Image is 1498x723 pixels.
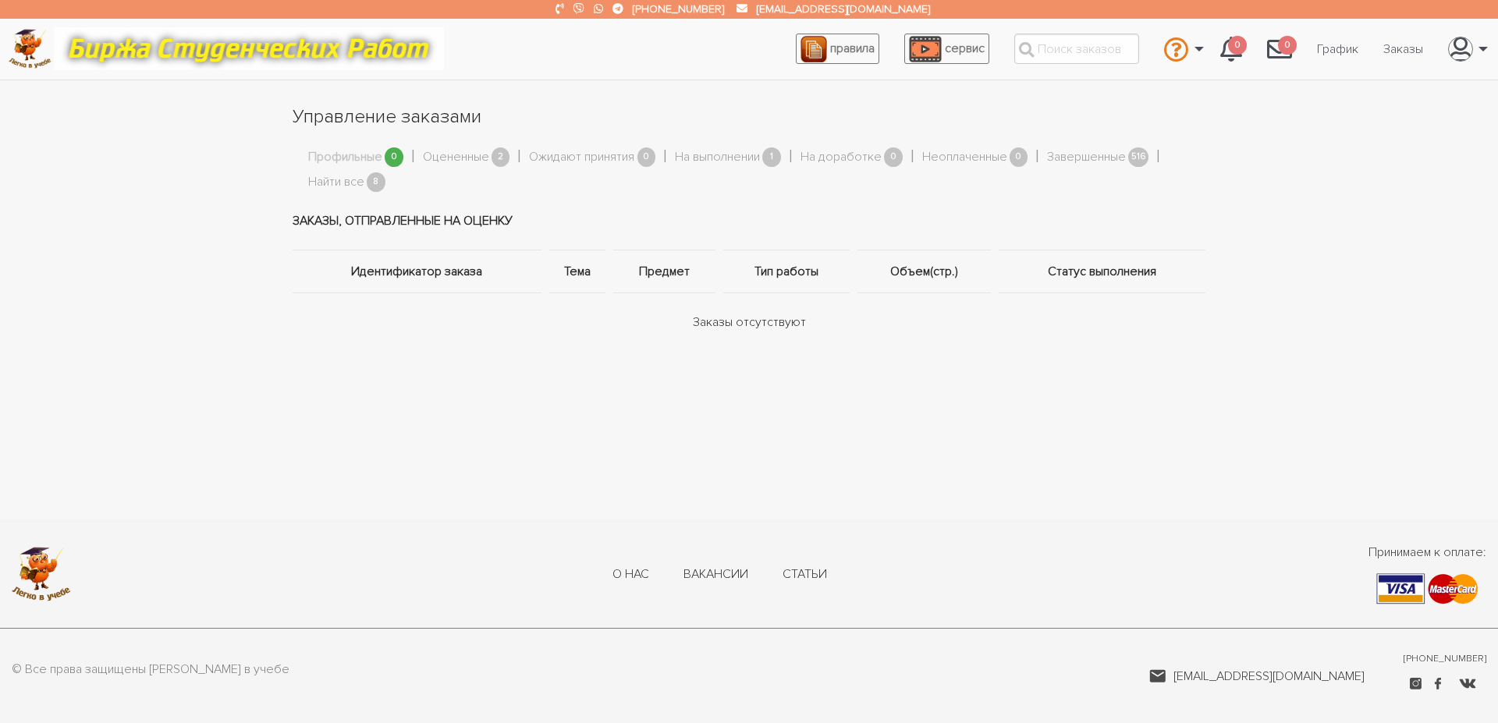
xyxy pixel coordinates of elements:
a: 0 [1255,28,1305,70]
a: 0 [1208,28,1255,70]
a: [PHONE_NUMBER] [1404,652,1486,666]
span: Принимаем к оплате: [1368,543,1486,562]
span: правила [830,41,875,56]
a: Завершенные [1047,147,1126,168]
h1: Управление заказами [293,104,1205,130]
span: 8 [367,172,385,192]
span: 516 [1128,147,1148,167]
a: [PHONE_NUMBER] [633,2,724,16]
a: Ожидают принятия [529,147,634,168]
span: 0 [1228,36,1247,55]
img: logo-c4363faeb99b52c628a42810ed6dfb4293a56d4e4775eb116515dfe7f33672af.png [12,547,71,601]
th: Идентификатор заказа [293,250,545,293]
span: 0 [637,147,656,167]
td: Заказы отсутствуют [293,293,1205,352]
a: О нас [612,566,649,583]
a: Заказы [1371,34,1436,64]
a: Вакансии [683,566,748,583]
a: [EMAIL_ADDRESS][DOMAIN_NAME] [757,2,930,16]
a: Оцененные [423,147,489,168]
img: agreement_icon-feca34a61ba7f3d1581b08bc946b2ec1ccb426f67415f344566775c155b7f62c.png [800,36,827,62]
td: Заказы, отправленные на оценку [293,192,1205,250]
img: motto-12e01f5a76059d5f6a28199ef077b1f78e012cfde436ab5cf1d4517935686d32.gif [54,27,444,70]
p: © Все права защищены [PERSON_NAME] в учебе [12,660,289,680]
a: Профильные [308,147,382,168]
a: сервис [904,34,989,64]
a: правила [796,34,879,64]
span: 2 [492,147,510,167]
input: Поиск заказов [1014,34,1139,64]
a: График [1305,34,1371,64]
span: 1 [762,147,781,167]
a: [EMAIL_ADDRESS][DOMAIN_NAME] [1149,667,1365,686]
th: Тип работы [719,250,854,293]
img: play_icon-49f7f135c9dc9a03216cfdbccbe1e3994649169d890fb554cedf0eac35a01ba8.png [909,36,942,62]
span: [EMAIL_ADDRESS][DOMAIN_NAME] [1173,667,1365,686]
a: Неоплаченные [922,147,1007,168]
a: Статьи [783,566,827,583]
img: logo-c4363faeb99b52c628a42810ed6dfb4293a56d4e4775eb116515dfe7f33672af.png [9,29,51,69]
span: 0 [385,147,403,167]
span: 0 [884,147,903,167]
a: Найти все [308,172,364,193]
th: Статус выполнения [995,250,1205,293]
th: Объем(стр.) [854,250,996,293]
span: сервис [945,41,985,56]
a: На доработке [800,147,882,168]
span: 0 [1278,36,1297,55]
img: payment-9f1e57a40afa9551f317c30803f4599b5451cfe178a159d0fc6f00a10d51d3ba.png [1376,573,1478,604]
a: На выполнении [675,147,760,168]
th: Тема [545,250,609,293]
th: Предмет [609,250,719,293]
span: 0 [1010,147,1028,167]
